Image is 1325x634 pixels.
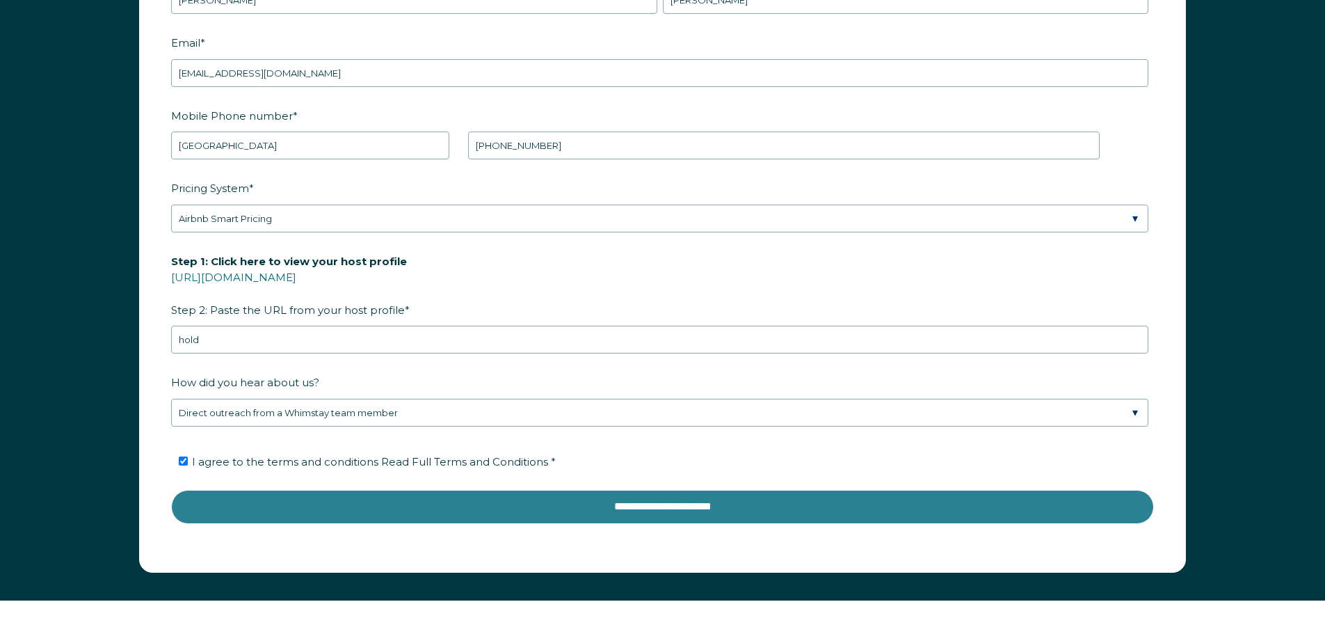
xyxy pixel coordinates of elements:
span: Step 2: Paste the URL from your host profile [171,251,407,321]
span: Read Full Terms and Conditions [381,455,548,468]
span: Pricing System [171,177,249,199]
a: Read Full Terms and Conditions [378,455,551,468]
a: [URL][DOMAIN_NAME] [171,271,296,284]
input: airbnb.com/users/show/12345 [171,326,1148,354]
span: How did you hear about us? [171,372,319,393]
span: Mobile Phone number [171,105,293,127]
input: I agree to the terms and conditions Read Full Terms and Conditions * [179,457,188,466]
span: I agree to the terms and conditions [192,455,556,468]
span: Step 1: Click here to view your host profile [171,251,407,272]
span: Email [171,32,200,54]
